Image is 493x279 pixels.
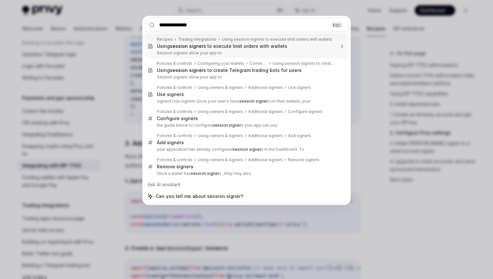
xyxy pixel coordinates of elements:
div: Configuring your wallets [198,61,244,66]
div: Policies & controls [157,157,192,162]
div: Policies & controls [157,109,192,114]
p: the guide below to configure s your app can use [157,123,335,128]
p: signers Use signers Once your user's have s on their wallets, your [157,99,335,104]
div: Add signers [157,140,184,146]
span: Can you tell me about session signer? [156,193,243,200]
div: Use signers [157,91,184,97]
div: Configure signers [288,109,322,114]
div: Using session signers to create Telegram trading bots for users [273,61,335,66]
div: Policies & controls [157,61,192,66]
b: session signer [213,123,241,128]
b: session signer [170,67,203,73]
b: session signer [239,99,268,104]
p: Session signers allow your app to [157,75,335,80]
div: Using owners & signers [198,157,243,162]
div: Using s to create Telegram trading bots for users [157,67,302,73]
div: Additional signers [248,133,283,138]
div: ESC [331,21,343,28]
div: Policies & controls [157,85,192,90]
div: Trading integrations [178,37,217,42]
b: session signer [233,147,261,152]
div: Using session signers to execute limit orders with wallets [222,37,332,42]
div: Additional signers [248,85,283,90]
b: session signer [170,43,203,49]
div: Using owners & signers [198,133,243,138]
b: session signer [191,171,219,176]
div: Using owners & signers [198,109,243,114]
div: Policies & controls [157,133,192,138]
div: Additional signers [248,157,283,162]
div: Remove signers [288,157,320,162]
div: Add signers [288,133,311,138]
div: Common use cases [249,61,267,66]
div: Additional signers [248,109,283,114]
div: Use signers [288,85,311,90]
div: Ask AI assistant [144,179,349,190]
div: Using owners & signers [198,85,243,90]
div: Recipes [157,37,173,42]
div: Using s to execute limit orders with wallets [157,43,287,49]
div: Remove signers [157,164,193,170]
p: Once a wallet has s , they may also [157,171,335,176]
p: your application has already configured s in the Dashboard. To [157,147,335,152]
div: Configure signers [157,116,198,121]
p: Session signers allow your app to [157,50,335,56]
